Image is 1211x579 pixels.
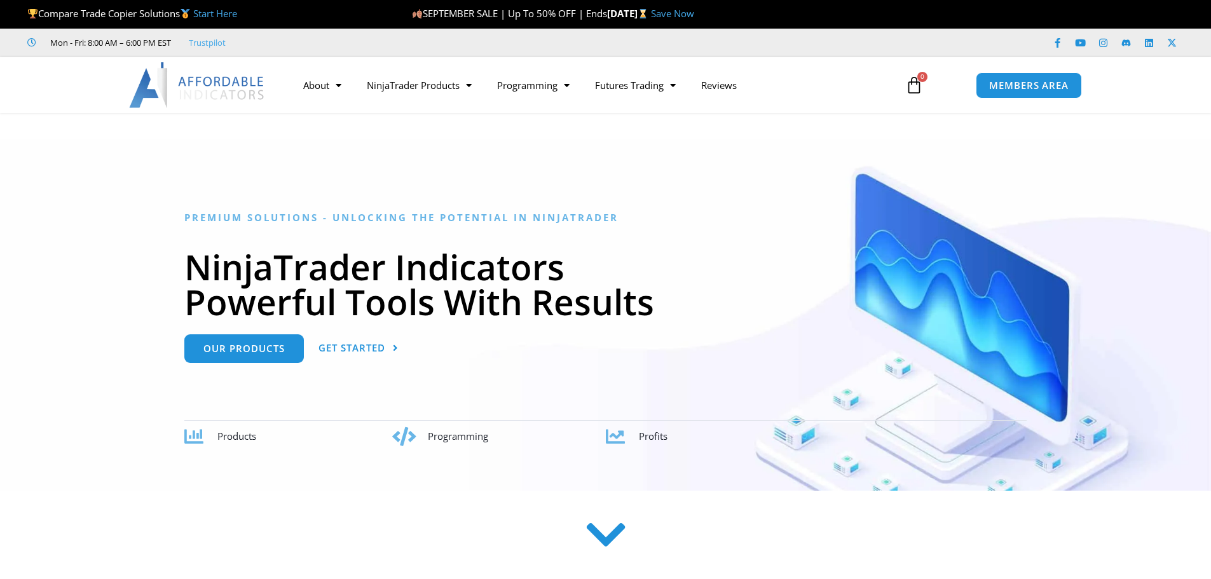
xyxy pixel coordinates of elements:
[354,71,484,100] a: NinjaTrader Products
[193,7,237,20] a: Start Here
[129,62,266,108] img: LogoAI | Affordable Indicators – NinjaTrader
[47,35,171,50] span: Mon - Fri: 8:00 AM – 6:00 PM EST
[184,334,304,363] a: Our Products
[318,343,385,353] span: Get Started
[189,35,226,50] a: Trustpilot
[291,71,354,100] a: About
[217,430,256,442] span: Products
[184,212,1027,224] h6: Premium Solutions - Unlocking the Potential in NinjaTrader
[651,7,694,20] a: Save Now
[184,249,1027,319] h1: NinjaTrader Indicators Powerful Tools With Results
[28,9,38,18] img: 🏆
[638,9,648,18] img: ⌛
[886,67,942,104] a: 0
[291,71,891,100] nav: Menu
[688,71,749,100] a: Reviews
[989,81,1069,90] span: MEMBERS AREA
[976,72,1082,99] a: MEMBERS AREA
[181,9,190,18] img: 🥇
[484,71,582,100] a: Programming
[917,72,927,82] span: 0
[318,334,399,363] a: Get Started
[203,344,285,353] span: Our Products
[582,71,688,100] a: Futures Trading
[428,430,488,442] span: Programming
[27,7,237,20] span: Compare Trade Copier Solutions
[607,7,651,20] strong: [DATE]
[639,430,667,442] span: Profits
[413,9,422,18] img: 🍂
[412,7,607,20] span: SEPTEMBER SALE | Up To 50% OFF | Ends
